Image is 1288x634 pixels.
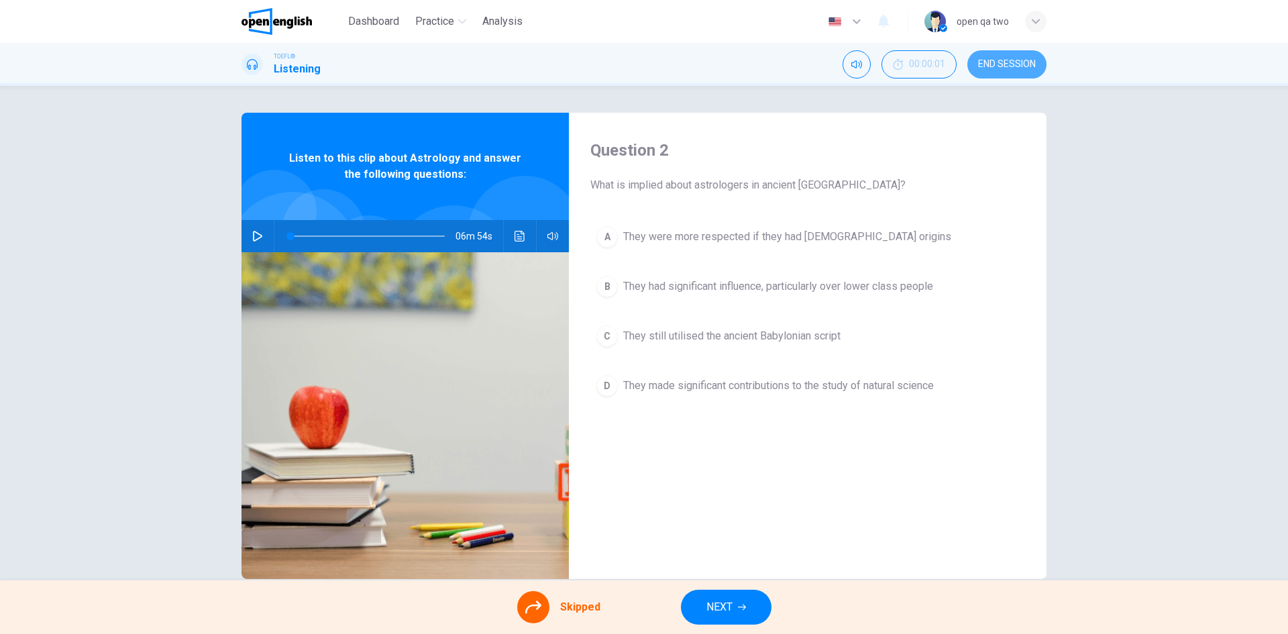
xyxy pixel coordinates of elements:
span: TOEFL® [274,52,295,61]
span: 00:00:01 [909,59,945,70]
button: Dashboard [343,9,405,34]
div: Hide [881,50,957,78]
div: Mute [843,50,871,78]
img: Listen to this clip about Astrology and answer the following questions: [241,252,569,579]
button: END SESSION [967,50,1046,78]
button: NEXT [681,590,771,625]
img: Profile picture [924,11,946,32]
img: OpenEnglish logo [241,8,312,35]
button: Practice [410,9,472,34]
img: en [826,17,843,27]
button: 00:00:01 [881,50,957,78]
span: Listen to this clip about Astrology and answer the following questions: [285,150,525,182]
h4: Question 2 [590,140,1025,161]
span: END SESSION [978,59,1036,70]
span: Practice [415,13,454,30]
div: open qa two [957,13,1009,30]
h1: Listening [274,61,321,77]
a: OpenEnglish logo [241,8,343,35]
span: What is implied about astrologers in ancient [GEOGRAPHIC_DATA]? [590,177,1025,193]
span: 06m 54s [455,220,503,252]
span: NEXT [706,598,733,617]
button: Analysis [477,9,528,34]
span: Analysis [482,13,523,30]
span: Skipped [560,599,600,615]
span: Dashboard [348,13,399,30]
button: Click to see the audio transcription [509,220,531,252]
